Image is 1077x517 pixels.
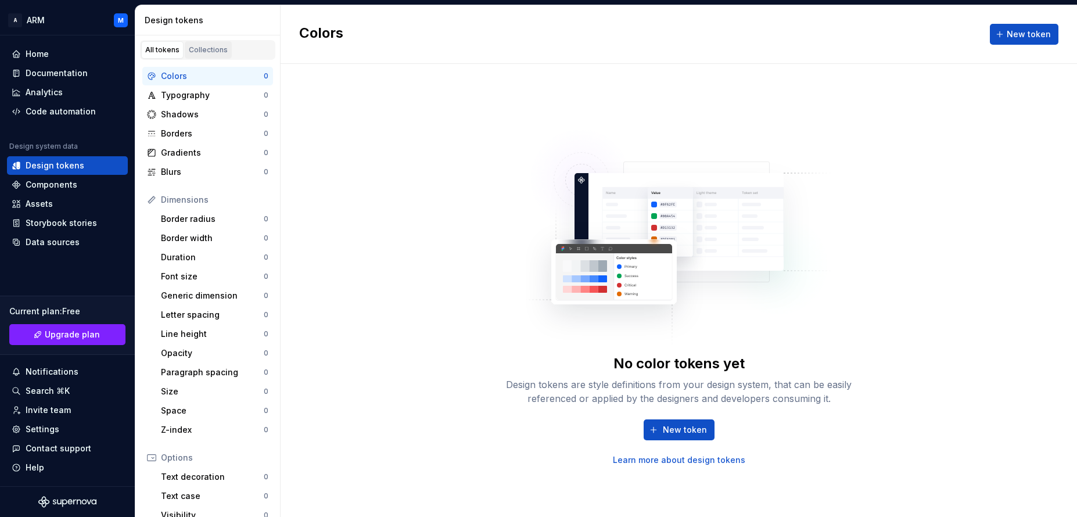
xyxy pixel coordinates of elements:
[26,87,63,98] div: Analytics
[7,458,128,477] button: Help
[2,8,132,33] button: AARMM
[644,419,715,440] button: New token
[161,147,264,159] div: Gradients
[26,443,91,454] div: Contact support
[663,424,707,436] span: New token
[7,156,128,175] a: Design tokens
[161,424,264,436] div: Z-index
[7,102,128,121] a: Code automation
[26,236,80,248] div: Data sources
[299,24,343,45] h2: Colors
[156,421,273,439] a: Z-index0
[142,67,273,85] a: Colors0
[7,233,128,252] a: Data sources
[161,194,268,206] div: Dimensions
[161,232,264,244] div: Border width
[264,368,268,377] div: 0
[264,148,268,157] div: 0
[264,425,268,435] div: 0
[161,252,264,263] div: Duration
[156,401,273,420] a: Space0
[264,387,268,396] div: 0
[142,124,273,143] a: Borders0
[156,210,273,228] a: Border radius0
[26,160,84,171] div: Design tokens
[264,110,268,119] div: 0
[7,64,128,82] a: Documentation
[161,309,264,321] div: Letter spacing
[264,491,268,501] div: 0
[613,454,745,466] a: Learn more about design tokens
[264,349,268,358] div: 0
[156,229,273,247] a: Border width0
[161,347,264,359] div: Opacity
[161,367,264,378] div: Paragraph spacing
[613,354,745,373] div: No color tokens yet
[142,105,273,124] a: Shadows0
[161,213,264,225] div: Border radius
[7,401,128,419] a: Invite team
[161,405,264,417] div: Space
[7,195,128,213] a: Assets
[156,382,273,401] a: Size0
[26,366,78,378] div: Notifications
[7,420,128,439] a: Settings
[264,234,268,243] div: 0
[161,166,264,178] div: Blurs
[9,142,78,151] div: Design system data
[26,404,71,416] div: Invite team
[264,406,268,415] div: 0
[189,45,228,55] div: Collections
[161,109,264,120] div: Shadows
[145,15,275,26] div: Design tokens
[145,45,179,55] div: All tokens
[264,214,268,224] div: 0
[8,13,22,27] div: A
[156,248,273,267] a: Duration0
[161,452,268,464] div: Options
[161,328,264,340] div: Line height
[156,325,273,343] a: Line height0
[142,143,273,162] a: Gradients0
[161,70,264,82] div: Colors
[38,496,96,508] svg: Supernova Logo
[7,45,128,63] a: Home
[264,472,268,482] div: 0
[156,487,273,505] a: Text case0
[7,439,128,458] button: Contact support
[264,310,268,319] div: 0
[264,291,268,300] div: 0
[264,253,268,262] div: 0
[26,198,53,210] div: Assets
[161,271,264,282] div: Font size
[26,106,96,117] div: Code automation
[264,91,268,100] div: 0
[493,378,865,405] div: Design tokens are style definitions from your design system, that can be easily referenced or app...
[264,167,268,177] div: 0
[142,163,273,181] a: Blurs0
[9,306,125,317] div: Current plan : Free
[156,468,273,486] a: Text decoration0
[118,16,124,25] div: M
[156,267,273,286] a: Font size0
[27,15,45,26] div: ARM
[7,362,128,381] button: Notifications
[1007,28,1051,40] span: New token
[26,48,49,60] div: Home
[7,382,128,400] button: Search ⌘K
[9,324,125,345] button: Upgrade plan
[161,290,264,301] div: Generic dimension
[156,286,273,305] a: Generic dimension0
[264,272,268,281] div: 0
[161,471,264,483] div: Text decoration
[26,67,88,79] div: Documentation
[26,423,59,435] div: Settings
[142,86,273,105] a: Typography0
[264,129,268,138] div: 0
[264,329,268,339] div: 0
[156,363,273,382] a: Paragraph spacing0
[7,214,128,232] a: Storybook stories
[26,462,44,473] div: Help
[26,217,97,229] div: Storybook stories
